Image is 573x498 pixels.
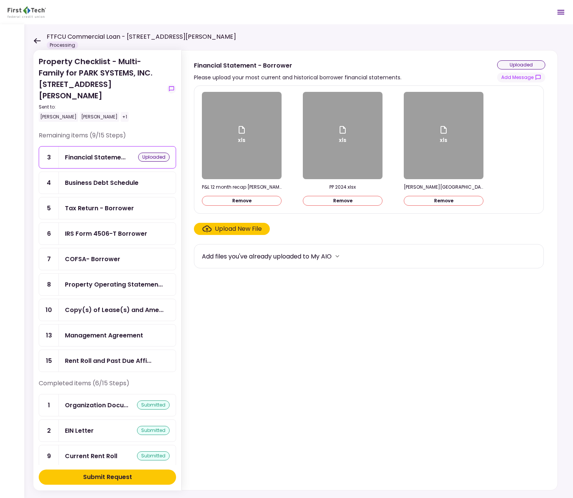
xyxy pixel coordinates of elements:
div: [PERSON_NAME] [39,112,78,122]
div: PP 2024.xlsx [303,184,383,191]
div: Submit Request [83,473,132,482]
button: Remove [404,196,483,206]
div: 1 [39,394,59,416]
div: 4 [39,172,59,194]
div: IRS Form 4506-T Borrower [65,229,147,238]
div: Please upload your most current and historical borrower financial statements. [194,73,401,82]
div: Copy(s) of Lease(s) and Amendment(s) [65,305,164,315]
div: Current Rent Roll [65,451,117,461]
div: Business Debt Schedule [65,178,139,188]
div: Sent to: [39,104,164,110]
a: 13Management Agreement [39,324,176,347]
button: show-messages [167,84,176,93]
div: Financial Statement - BorrowerPlease upload your most current and historical borrower financial s... [181,50,558,490]
div: Financial Statement - Borrower [194,61,401,70]
img: Partner icon [8,6,46,18]
div: Management Agreement [65,331,143,340]
a: 2EIN Lettersubmitted [39,419,176,442]
a: 9Current Rent Rollsubmitted [39,445,176,467]
div: 2 [39,420,59,441]
div: Upload New File [215,224,262,233]
div: Organization Documents for Borrowing Entity [65,400,128,410]
div: uploaded [138,153,170,162]
button: more [332,251,343,262]
a: 5Tax Return - Borrower [39,197,176,219]
div: submitted [137,426,170,435]
div: Rent Roll and Past Due Affidavit [65,356,151,366]
div: COFSA- Borrower [65,254,120,264]
a: 1Organization Documents for Borrowing Entitysubmitted [39,394,176,416]
a: 10Copy(s) of Lease(s) and Amendment(s) [39,299,176,321]
div: submitted [137,451,170,460]
div: 10 [39,299,59,321]
div: 6 [39,223,59,244]
div: 7 [39,248,59,270]
div: submitted [137,400,170,410]
div: +1 [121,112,129,122]
button: Open menu [552,3,570,21]
div: xls [439,125,448,146]
div: P&L 12 month recap Pearce Pointe 12.31.23.xlsx [202,184,282,191]
div: Tax Return - Borrower [65,203,134,213]
a: 4Business Debt Schedule [39,172,176,194]
div: Property Checklist - Multi-Family for PARK SYSTEMS, INC. [STREET_ADDRESS][PERSON_NAME] [39,56,164,122]
a: 3Financial Statement - Borroweruploaded [39,146,176,169]
a: 15Rent Roll and Past Due Affidavit [39,350,176,372]
div: uploaded [497,60,545,69]
div: 15 [39,350,59,372]
div: 5 [39,197,59,219]
a: 8Property Operating Statements [39,273,176,296]
div: xls [237,125,246,146]
div: Processing [47,41,78,49]
button: Remove [202,196,282,206]
div: Financial Statement - Borrower [65,153,126,162]
div: EIN Letter [65,426,94,435]
div: 3 [39,147,59,168]
div: Property Operating Statements [65,280,163,289]
div: 9 [39,445,59,467]
div: 13 [39,325,59,346]
div: Add files you've already uploaded to My AIO [202,252,332,261]
button: Remove [303,196,383,206]
div: 8 [39,274,59,295]
button: show-messages [497,72,545,82]
div: Pearce Point June 2025 T12 - sent to FT.xlsx [404,184,483,191]
div: Completed items (6/15 Steps) [39,379,176,394]
div: [PERSON_NAME] [80,112,119,122]
h1: FTFCU Commercial Loan - [STREET_ADDRESS][PERSON_NAME] [47,32,236,41]
div: xls [338,125,347,146]
button: Submit Request [39,470,176,485]
span: Click here to upload the required document [194,223,270,235]
div: Remaining items (9/15 Steps) [39,131,176,146]
a: 6IRS Form 4506-T Borrower [39,222,176,245]
a: 7COFSA- Borrower [39,248,176,270]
